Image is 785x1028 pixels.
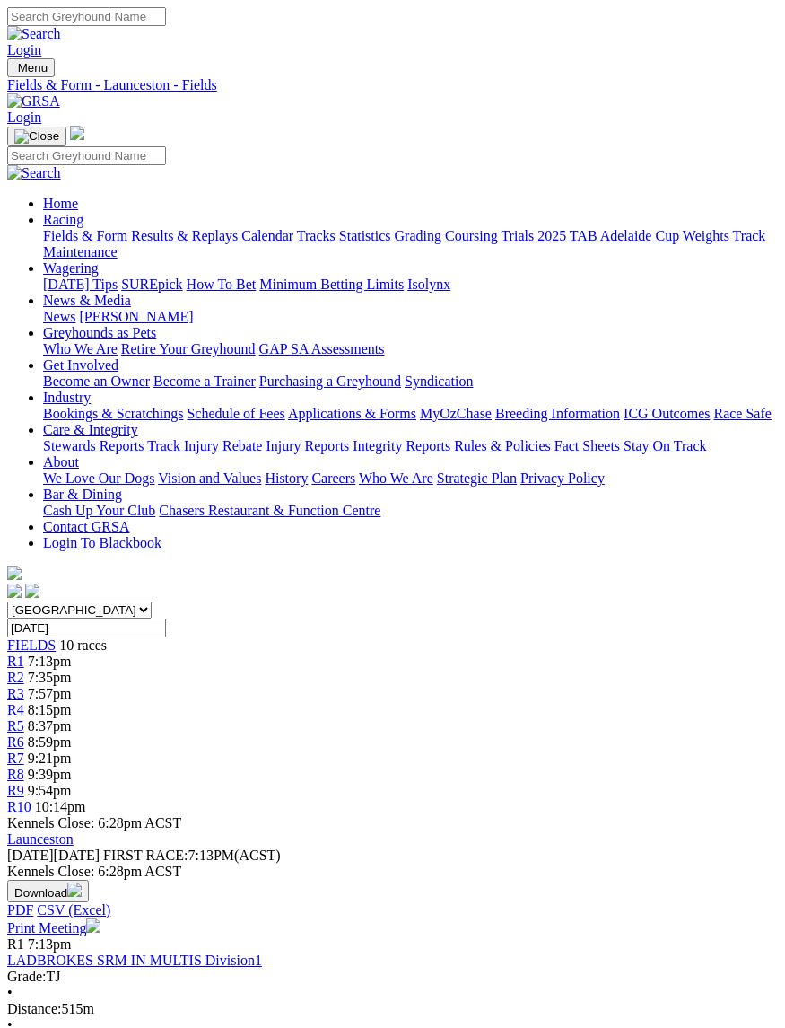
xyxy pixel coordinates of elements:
[43,503,778,519] div: Bar & Dining
[25,584,39,598] img: twitter.svg
[28,936,72,952] span: 7:13pm
[7,902,778,918] div: Download
[7,654,24,669] a: R1
[43,309,75,324] a: News
[7,58,55,77] button: Toggle navigation
[43,357,118,373] a: Get Involved
[7,767,24,782] a: R8
[43,535,161,550] a: Login To Blackbook
[7,686,24,701] a: R3
[713,406,771,421] a: Race Safe
[7,77,778,93] a: Fields & Form - Launceston - Fields
[147,438,262,453] a: Track Injury Rebate
[43,228,127,243] a: Fields & Form
[103,848,188,863] span: FIRST RACE:
[37,902,110,918] a: CSV (Excel)
[28,702,72,717] span: 8:15pm
[624,406,710,421] a: ICG Outcomes
[18,61,48,75] span: Menu
[7,26,61,42] img: Search
[7,93,60,110] img: GRSA
[187,406,284,421] a: Schedule of Fees
[624,438,706,453] a: Stay On Track
[395,228,441,243] a: Grading
[28,783,72,798] span: 9:54pm
[7,584,22,598] img: facebook.svg
[537,228,679,243] a: 2025 TAB Adelaide Cup
[265,470,308,486] a: History
[7,815,181,830] span: Kennels Close: 6:28pm ACST
[7,880,89,902] button: Download
[43,260,99,276] a: Wagering
[7,110,41,125] a: Login
[7,969,778,985] div: TJ
[407,277,450,292] a: Isolynx
[43,293,131,308] a: News & Media
[7,637,56,653] a: FIELDS
[7,42,41,57] a: Login
[339,228,391,243] a: Statistics
[7,799,31,814] a: R10
[28,686,72,701] span: 7:57pm
[43,325,156,340] a: Greyhounds as Pets
[7,920,100,936] a: Print Meeting
[445,228,498,243] a: Coursing
[59,637,107,653] span: 10 races
[121,277,182,292] a: SUREpick
[7,831,74,847] a: Launceston
[7,783,24,798] a: R9
[7,969,47,984] span: Grade:
[7,7,166,26] input: Search
[520,470,605,486] a: Privacy Policy
[297,228,336,243] a: Tracks
[7,146,166,165] input: Search
[28,751,72,766] span: 9:21pm
[7,902,33,918] a: PDF
[7,936,24,952] span: R1
[554,438,620,453] a: Fact Sheets
[28,767,72,782] span: 9:39pm
[103,848,281,863] span: 7:13PM(ACST)
[43,212,83,227] a: Racing
[35,799,86,814] span: 10:14pm
[43,519,129,534] a: Contact GRSA
[7,702,24,717] span: R4
[43,470,154,486] a: We Love Our Dogs
[7,619,166,637] input: Select date
[7,848,100,863] span: [DATE]
[43,406,778,422] div: Industry
[501,228,534,243] a: Trials
[43,487,122,502] a: Bar & Dining
[153,373,256,389] a: Become a Trainer
[28,654,72,669] span: 7:13pm
[420,406,492,421] a: MyOzChase
[43,341,778,357] div: Greyhounds as Pets
[7,734,24,750] span: R6
[405,373,473,389] a: Syndication
[259,277,404,292] a: Minimum Betting Limits
[7,751,24,766] a: R7
[437,470,517,486] a: Strategic Plan
[683,228,729,243] a: Weights
[28,718,72,734] span: 8:37pm
[43,228,765,259] a: Track Maintenance
[79,309,193,324] a: [PERSON_NAME]
[28,670,72,685] span: 7:35pm
[28,734,72,750] span: 8:59pm
[43,277,778,293] div: Wagering
[7,670,24,685] a: R2
[158,470,261,486] a: Vision and Values
[86,918,100,933] img: printer.svg
[353,438,450,453] a: Integrity Reports
[259,341,385,356] a: GAP SA Assessments
[266,438,349,453] a: Injury Reports
[7,953,262,968] a: LADBROKES SRM IN MULTIS Division1
[43,406,183,421] a: Bookings & Scratchings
